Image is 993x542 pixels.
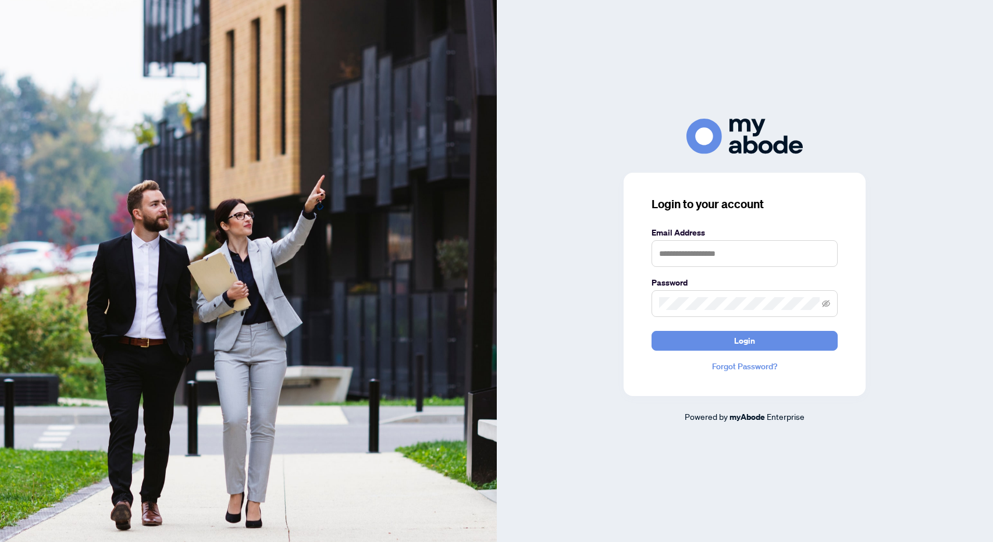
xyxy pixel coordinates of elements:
[822,299,830,308] span: eye-invisible
[767,411,805,422] span: Enterprise
[652,331,838,351] button: Login
[652,226,838,239] label: Email Address
[729,411,765,423] a: myAbode
[686,119,803,154] img: ma-logo
[685,411,728,422] span: Powered by
[652,360,838,373] a: Forgot Password?
[734,331,755,350] span: Login
[652,196,838,212] h3: Login to your account
[652,276,838,289] label: Password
